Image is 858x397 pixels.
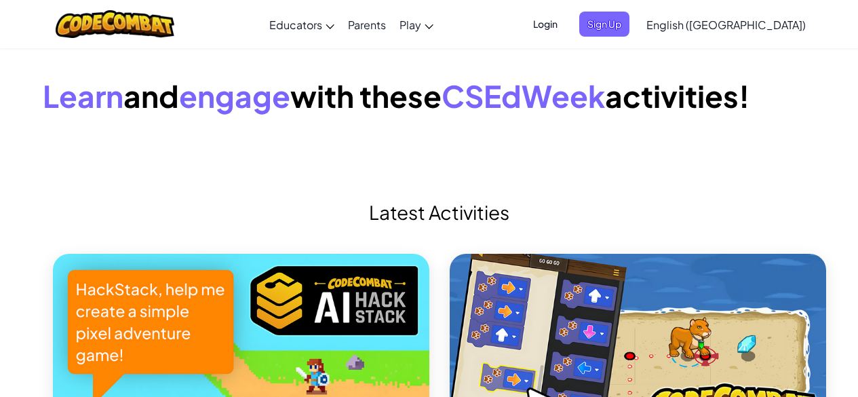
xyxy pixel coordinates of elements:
a: Parents [341,6,393,43]
span: English ([GEOGRAPHIC_DATA]) [646,18,806,32]
span: Play [399,18,421,32]
span: with these [290,77,442,115]
span: and [123,77,179,115]
a: Play [393,6,440,43]
img: CodeCombat logo [56,10,174,38]
button: Login [525,12,566,37]
a: English ([GEOGRAPHIC_DATA]) [640,6,813,43]
a: Educators [262,6,341,43]
span: activities! [605,77,749,115]
h2: Latest Activities [53,198,826,227]
button: Sign Up [579,12,629,37]
span: Learn [43,77,123,115]
span: CSEdWeek [442,77,605,115]
span: engage [179,77,290,115]
span: Educators [269,18,322,32]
